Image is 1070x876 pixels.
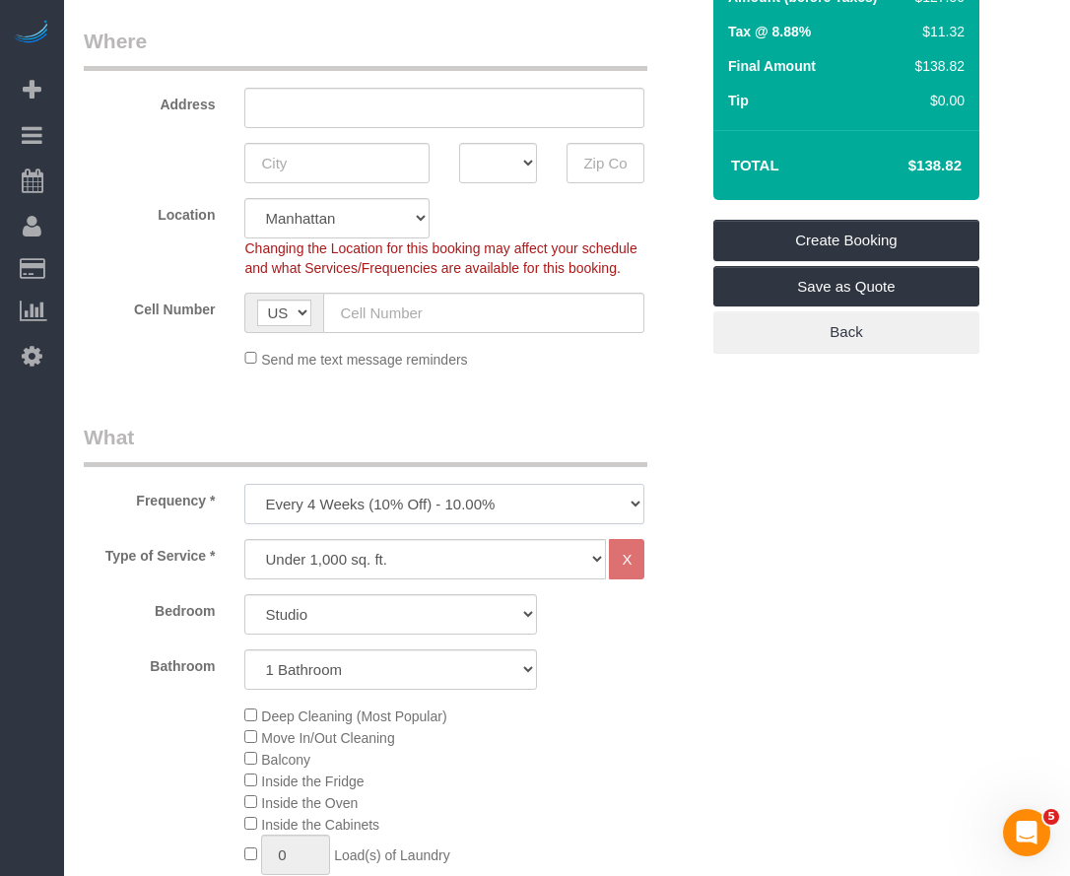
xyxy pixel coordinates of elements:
[261,730,394,746] span: Move In/Out Cleaning
[905,91,965,110] div: $0.00
[261,795,358,811] span: Inside the Oven
[69,539,230,566] label: Type of Service *
[713,266,979,307] a: Save as Quote
[69,484,230,510] label: Frequency *
[849,158,962,174] h4: $138.82
[69,88,230,114] label: Address
[728,56,816,76] label: Final Amount
[731,157,779,173] strong: Total
[1003,809,1050,856] iframe: Intercom live chat
[905,22,965,41] div: $11.32
[728,91,749,110] label: Tip
[728,22,811,41] label: Tax @ 8.88%
[261,752,310,768] span: Balcony
[334,847,450,863] span: Load(s) of Laundry
[1043,809,1059,825] span: 5
[261,351,467,367] span: Send me text message reminders
[69,594,230,621] label: Bedroom
[69,649,230,676] label: Bathroom
[713,311,979,353] a: Back
[261,774,364,789] span: Inside the Fridge
[905,56,965,76] div: $138.82
[84,423,647,467] legend: What
[567,143,644,183] input: Zip Code
[84,27,647,71] legend: Where
[244,240,636,276] span: Changing the Location for this booking may affect your schedule and what Services/Frequencies are...
[244,143,430,183] input: City
[713,220,979,261] a: Create Booking
[261,817,379,833] span: Inside the Cabinets
[323,293,644,333] input: Cell Number
[69,293,230,319] label: Cell Number
[12,20,51,47] img: Automaid Logo
[261,708,446,724] span: Deep Cleaning (Most Popular)
[69,198,230,225] label: Location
